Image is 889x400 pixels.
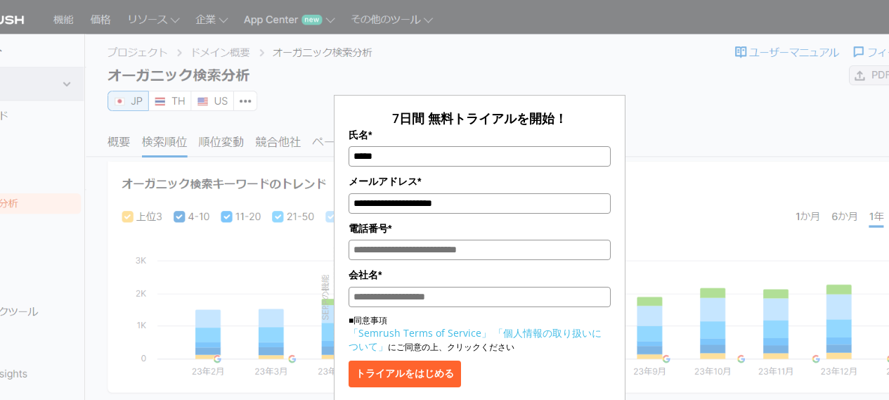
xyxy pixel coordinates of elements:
button: トライアルをはじめる [349,361,461,387]
span: 7日間 無料トライアルを開始！ [392,110,567,127]
p: ■同意事項 にご同意の上、クリックください [349,314,611,354]
a: 「個人情報の取り扱いについて」 [349,326,602,353]
a: 「Semrush Terms of Service」 [349,326,491,340]
label: 電話番号* [349,221,611,236]
label: メールアドレス* [349,174,611,189]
